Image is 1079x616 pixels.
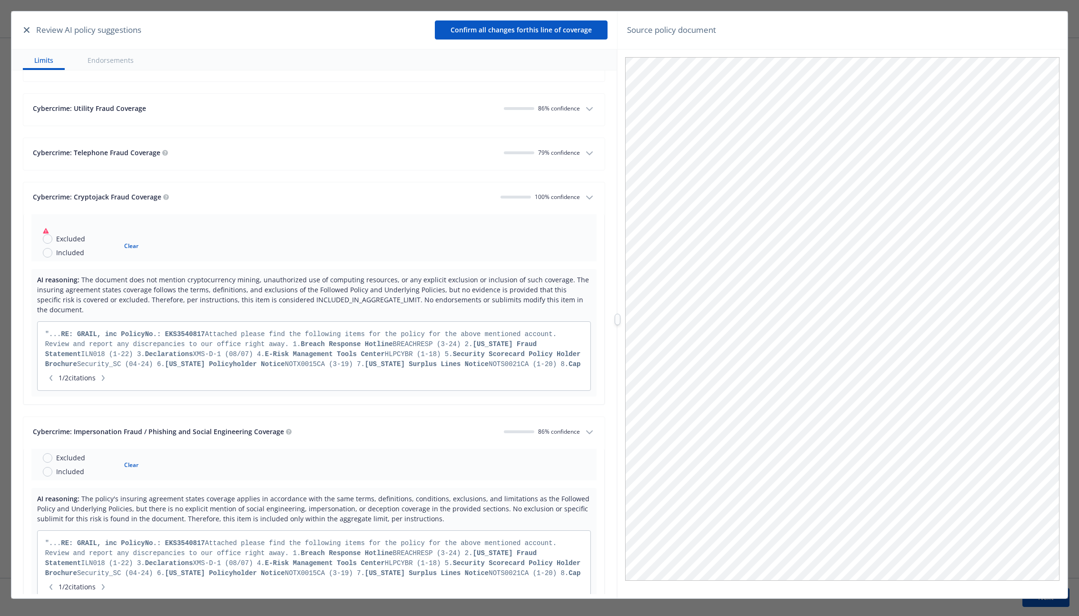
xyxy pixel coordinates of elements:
strong: [US_STATE] Policyholder Notice [165,569,285,577]
span: The policy's insuring agreement states coverage applies in accordance with the same terms, defini... [37,494,589,523]
strong: Breach Response Hotline [301,340,392,348]
div: "... ..." [45,329,583,369]
strong: RE: GRAIL, inc [61,330,117,338]
strong: PolicyNo.: EKS3540817 [121,539,205,547]
button: Cybercrime: Impersonation Fraud / Phishing and Social Engineering Coverage86% confidence [23,417,605,449]
span: 1 / 2 citations [45,373,109,383]
input: Included [43,248,52,258]
span: 100 % confidence [535,193,580,201]
button: Clear [118,239,144,252]
span: Excluded [56,453,85,463]
span: Included [56,248,84,258]
button: Cybercrime: Utility Fraud Coverage86% confidence [23,94,605,126]
span: Cybercrime: Cryptojack Fraud Coverage [33,192,161,201]
span: Excluded [56,234,85,244]
input: Excluded [43,234,52,244]
span: AI reasoning: [37,275,79,284]
span: Cybercrime: Utility Fraud Coverage [33,104,146,113]
button: Confirm all changes forthis line of coverage [435,20,608,40]
strong: E-Risk Management Tools Center [265,559,385,567]
strong: RE: GRAIL, inc [61,539,117,547]
div: "... ..." [45,538,583,578]
span: 79 % confidence [538,149,580,157]
input: Excluded [43,453,52,463]
span: Source policy document [627,24,716,36]
strong: Declarations [145,350,193,358]
span: 1 / 2 citations [45,582,109,592]
span: The document does not mention cryptocurrency mining, unauthorized use of computing resources, or ... [37,275,589,314]
span: Included [56,467,84,477]
input: Included [43,467,52,477]
span: AI reasoning: [37,494,79,503]
button: Limits [23,50,65,70]
button: Cybercrime: Telephone Fraud Coverage79% confidence [23,138,605,170]
button: Endorsements [76,50,145,70]
strong: E-Risk Management Tools Center [265,350,385,358]
strong: Breach Response Hotline [301,549,392,557]
button: Clear [118,458,144,471]
strong: [US_STATE] Policyholder Notice [165,360,285,368]
span: Cybercrime: Telephone Fraud Coverage [33,148,160,157]
span: 86 % confidence [538,427,580,436]
span: 86 % confidence [538,104,580,112]
button: Cybercrime: Cryptojack Fraud Coverage100% confidence [23,182,605,214]
strong: Declarations [145,559,193,567]
span: Review AI policy suggestions [36,24,141,36]
strong: PolicyNo.: EKS3540817 [121,330,205,338]
span: Cybercrime: Impersonation Fraud / Phishing and Social Engineering Coverage [33,427,284,436]
strong: [US_STATE] Surplus Lines Notice [365,569,489,577]
strong: [US_STATE] Surplus Lines Notice [365,360,489,368]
